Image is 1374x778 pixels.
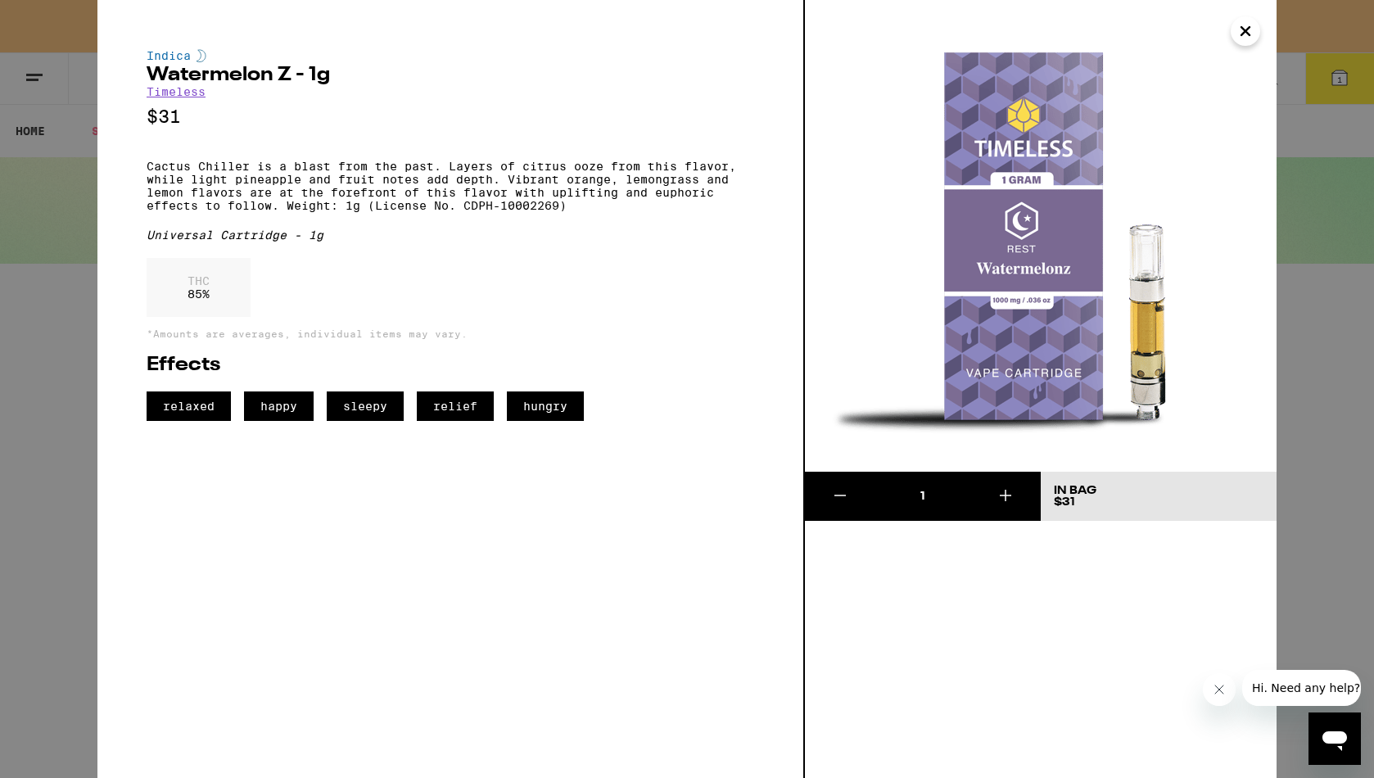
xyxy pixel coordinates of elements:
[147,258,251,317] div: 85 %
[147,328,754,339] p: *Amounts are averages, individual items may vary.
[147,85,206,98] a: Timeless
[188,274,210,287] p: THC
[1231,16,1260,46] button: Close
[147,49,754,62] div: Indica
[147,355,754,375] h2: Effects
[1054,496,1075,508] span: $31
[147,160,754,212] p: Cactus Chiller is a blast from the past. Layers of citrus ooze from this flavor, while light pine...
[1308,712,1361,765] iframe: Button to launch messaging window
[417,391,494,421] span: relief
[1203,673,1236,706] iframe: Close message
[1041,472,1277,521] button: In Bag$31
[875,488,969,504] div: 1
[507,391,584,421] span: hungry
[147,228,754,242] div: Universal Cartridge - 1g
[197,49,206,62] img: indicaColor.svg
[147,66,754,85] h2: Watermelon Z - 1g
[327,391,404,421] span: sleepy
[1054,485,1096,496] div: In Bag
[1242,670,1361,706] iframe: Message from company
[147,106,754,127] p: $31
[147,391,231,421] span: relaxed
[244,391,314,421] span: happy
